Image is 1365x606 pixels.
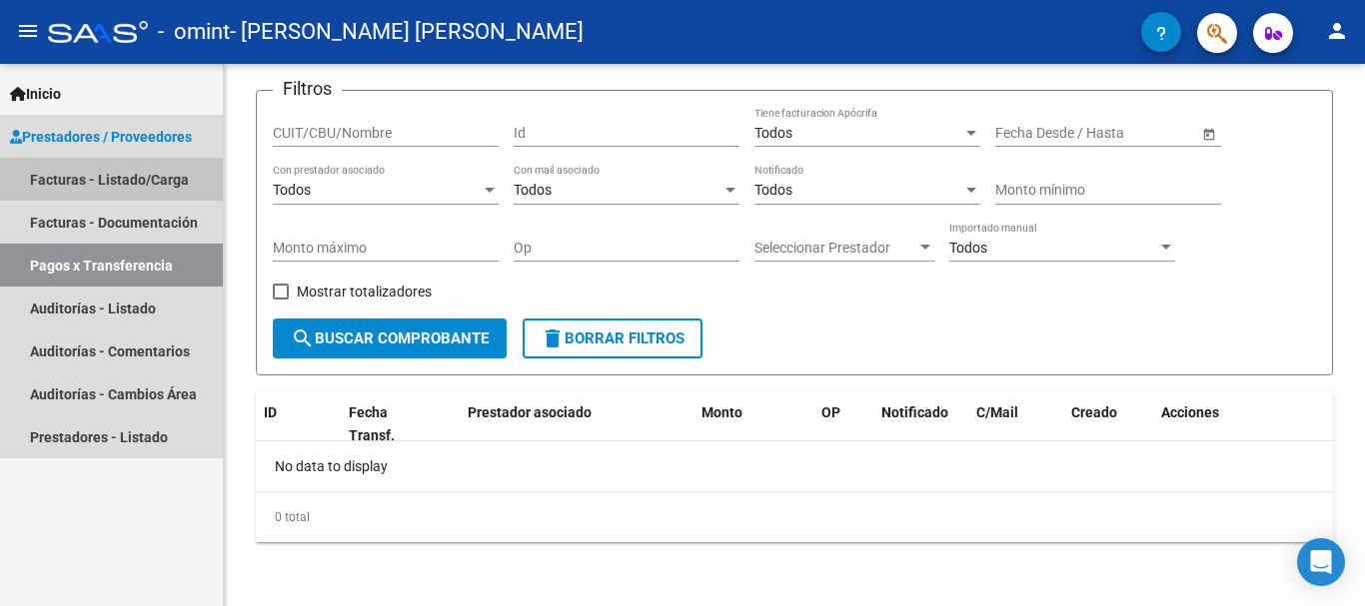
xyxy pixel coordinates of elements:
[256,441,1333,491] div: No data to display
[460,391,693,457] datatable-header-cell: Prestador asociado
[873,391,968,457] datatable-header-cell: Notificado
[273,75,342,103] h3: Filtros
[881,404,948,420] span: Notificado
[821,404,840,420] span: OP
[1297,538,1345,586] div: Open Intercom Messenger
[273,182,311,198] span: Todos
[754,182,792,198] span: Todos
[349,404,395,443] span: Fecha Transf.
[468,404,592,420] span: Prestador asociado
[1071,404,1117,420] span: Creado
[291,329,489,347] span: Buscar Comprobante
[1063,391,1153,457] datatable-header-cell: Creado
[949,240,987,256] span: Todos
[995,125,1068,142] input: Fecha inicio
[1085,125,1183,142] input: Fecha fin
[273,318,507,358] button: Buscar Comprobante
[1153,391,1333,457] datatable-header-cell: Acciones
[693,391,813,457] datatable-header-cell: Monto
[10,83,61,105] span: Inicio
[541,329,684,347] span: Borrar Filtros
[1198,123,1219,144] button: Open calendar
[158,10,230,54] span: - omint
[256,391,341,457] datatable-header-cell: ID
[813,391,873,457] datatable-header-cell: OP
[541,326,565,350] mat-icon: delete
[1325,19,1349,43] mat-icon: person
[256,492,1333,542] div: 0 total
[754,125,792,141] span: Todos
[976,404,1018,420] span: C/Mail
[514,182,552,198] span: Todos
[341,391,431,457] datatable-header-cell: Fecha Transf.
[754,240,916,257] span: Seleccionar Prestador
[16,19,40,43] mat-icon: menu
[523,318,702,358] button: Borrar Filtros
[230,10,584,54] span: - [PERSON_NAME] [PERSON_NAME]
[701,404,742,420] span: Monto
[10,126,192,148] span: Prestadores / Proveedores
[264,404,277,420] span: ID
[968,391,1063,457] datatable-header-cell: C/Mail
[297,280,432,303] span: Mostrar totalizadores
[291,326,315,350] mat-icon: search
[1161,404,1219,420] span: Acciones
